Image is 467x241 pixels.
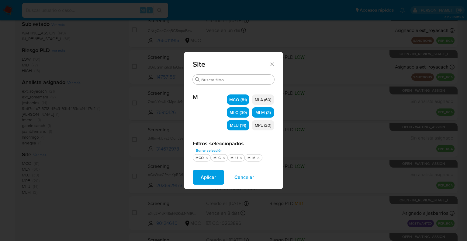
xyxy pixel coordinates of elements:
span: MLM (3) [255,109,271,115]
div: MLU (14) [227,120,249,130]
div: MPE (20) [252,120,274,130]
button: Cancelar [227,170,262,185]
h2: Filtros seleccionados [193,140,274,147]
button: Buscar [195,77,200,82]
button: quitar MLU [238,155,243,160]
span: M [193,85,227,101]
span: MLU (14) [230,122,246,128]
span: Aplicar [201,171,216,184]
div: MLC [212,155,222,161]
div: MCO [194,155,205,161]
input: Buscar filtro [201,77,272,83]
div: MLU [229,155,239,161]
span: MPE (20) [255,122,271,128]
button: quitar MCO [204,155,209,160]
span: MLA (60) [255,97,271,103]
span: Borrar selección [196,147,223,154]
span: MLC (39) [230,109,247,115]
button: Aplicar [193,170,224,185]
span: MCO (81) [229,97,247,103]
span: Cancelar [234,171,254,184]
button: Borrar selección [193,147,226,154]
button: quitar MLM [256,155,261,160]
div: MLC (39) [227,107,249,118]
button: quitar MLC [221,155,226,160]
div: MLM [246,155,257,161]
span: Site [193,61,269,68]
button: Cerrar [269,61,275,67]
div: MLA (60) [252,94,274,105]
div: MCO (81) [227,94,249,105]
div: MLM (3) [252,107,274,118]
